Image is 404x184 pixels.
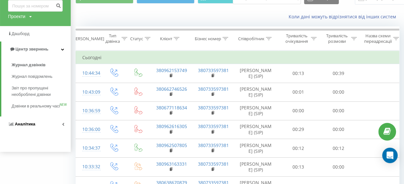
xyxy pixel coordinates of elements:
td: [PERSON_NAME] (SIP) [233,101,278,120]
span: Звіт про пропущені необроблені дзвінки [12,85,67,98]
div: Тривалість розмови [324,33,349,44]
a: 380962507805 [156,142,187,148]
td: 00:13 [278,64,319,83]
td: [PERSON_NAME] (SIP) [233,83,278,101]
div: Статус [130,36,143,41]
div: [PERSON_NAME] [72,36,104,41]
span: Дзвінки в реальному часі [12,103,60,109]
div: 10:44:34 [82,67,95,79]
span: Дашборд [12,31,30,36]
div: Співробітник [238,36,264,41]
div: 10:36:00 [82,123,95,136]
a: Журнал повідомлень [12,71,71,82]
td: 00:01 [278,83,319,101]
a: Коли дані можуть відрізнятися вiд інших систем [289,14,399,20]
span: Журнал повідомлень [12,73,52,80]
td: 00:00 [278,101,319,120]
div: Open Intercom Messenger [382,148,398,163]
div: 10:34:37 [82,142,95,154]
a: 380733597381 [198,123,229,129]
td: 00:12 [278,139,319,158]
td: 00:00 [319,83,359,101]
div: Тип дзвінка [105,33,120,44]
a: Звіт про пропущені необроблені дзвінки [12,82,71,100]
a: 380733597381 [198,105,229,111]
a: 380733597381 [198,67,229,73]
a: 380733597381 [198,86,229,92]
td: 00:12 [319,139,359,158]
td: 00:00 [319,158,359,176]
a: 380963163331 [156,161,187,167]
td: 00:29 [278,120,319,139]
td: [PERSON_NAME] (SIP) [233,158,278,176]
div: Тривалість очікування [284,33,309,44]
div: 10:33:32 [82,161,95,173]
a: 380733597381 [198,142,229,148]
span: Аналiтика [15,122,35,126]
a: Центр звернень [1,41,71,57]
td: [PERSON_NAME] (SIP) [233,64,278,83]
a: 380677118634 [156,105,187,111]
td: 00:13 [278,158,319,176]
td: 00:00 [319,101,359,120]
a: Дзвінки в реальному часіNEW [12,100,71,112]
td: 00:39 [319,64,359,83]
td: 00:00 [319,120,359,139]
div: 10:36:59 [82,105,95,117]
a: 380733597381 [198,161,229,167]
div: Назва схеми переадресації [364,33,391,44]
div: Бізнес номер [194,36,221,41]
span: Центр звернень [15,47,48,51]
a: 380662746526 [156,86,187,92]
a: 380962153749 [156,67,187,73]
div: Клієнт [160,36,172,41]
div: 10:43:09 [82,86,95,98]
td: [PERSON_NAME] (SIP) [233,120,278,139]
div: Проекти [8,13,25,20]
a: 380962616305 [156,123,187,129]
td: [PERSON_NAME] (SIP) [233,139,278,158]
a: Журнал дзвінків [12,59,71,71]
span: Журнал дзвінків [12,62,46,68]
